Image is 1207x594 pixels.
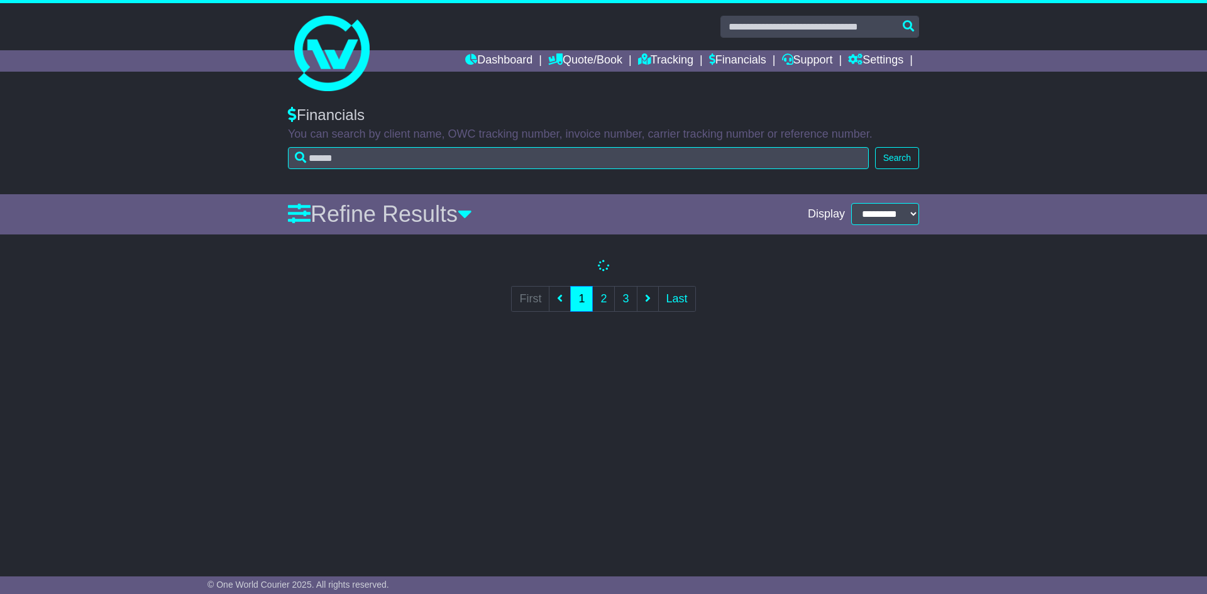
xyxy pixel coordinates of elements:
[288,201,472,227] a: Refine Results
[614,286,637,312] a: 3
[875,147,919,169] button: Search
[548,50,622,72] a: Quote/Book
[288,106,919,124] div: Financials
[808,207,845,221] span: Display
[848,50,903,72] a: Settings
[288,128,919,141] p: You can search by client name, OWC tracking number, invoice number, carrier tracking number or re...
[207,580,389,590] span: © One World Courier 2025. All rights reserved.
[658,286,696,312] a: Last
[592,286,615,312] a: 2
[570,286,593,312] a: 1
[709,50,766,72] a: Financials
[782,50,833,72] a: Support
[638,50,693,72] a: Tracking
[465,50,532,72] a: Dashboard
